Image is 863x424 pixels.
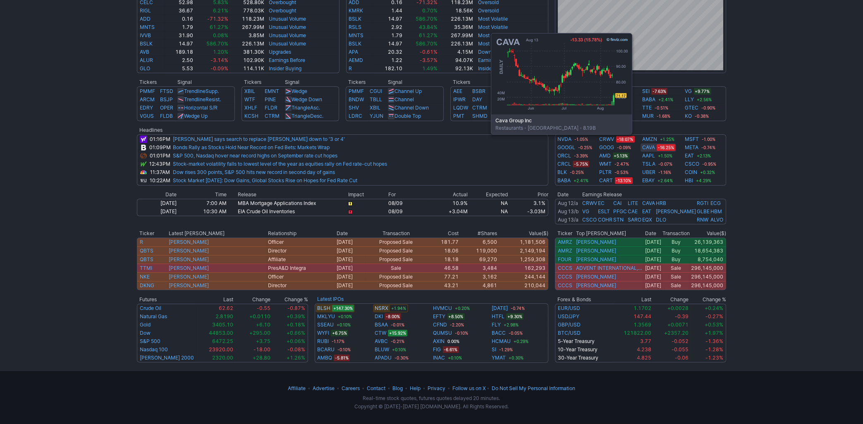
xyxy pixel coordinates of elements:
[697,200,708,206] a: RGTI
[165,7,194,15] td: 36.67
[317,321,334,329] a: SSEAU
[576,239,616,245] a: [PERSON_NAME]
[557,168,567,176] a: BLK
[165,56,194,64] td: 2.50
[269,65,301,71] a: Insider Buying
[140,274,150,280] a: NKE
[478,57,510,63] a: Earnings After
[582,208,589,214] a: VG
[140,57,153,63] a: ALUR
[265,88,279,94] a: EMNT
[165,48,194,56] td: 189.18
[165,23,194,31] td: 1.79
[420,49,437,55] span: -0.61%
[140,338,160,344] a: S&P 500
[140,88,155,94] a: PMMF
[375,304,388,312] a: NSRX
[292,113,323,119] a: TriangleDesc.
[288,385,306,391] a: Affiliate
[269,49,291,55] a: Upgrades
[140,248,153,254] a: QBTS
[685,168,698,176] a: COIN
[269,57,305,63] a: Earnings Before
[419,32,437,38] span: 61.27%
[349,105,359,111] a: SHV
[492,345,496,354] a: SI
[428,385,445,391] a: Privacy
[492,321,501,329] a: FLY
[478,7,499,14] a: Oversold
[438,15,473,23] td: 226.13M
[140,322,151,328] a: Gold
[244,113,258,119] a: KCSH
[140,16,151,22] a: ADD
[140,40,153,47] a: BSLK
[374,31,403,40] td: 1.79
[492,329,506,337] a: BACC
[685,176,693,185] a: HBI
[269,24,306,30] a: Unusual Volume
[375,321,388,329] a: BSAA
[140,355,194,361] a: [PERSON_NAME] 2000
[642,143,655,152] a: CAVA
[375,329,386,337] a: CTW
[317,296,344,302] b: Latest IPOs
[642,135,657,143] a: AMZN
[244,88,255,94] a: XBIL
[184,96,221,102] a: TrendlineResist.
[177,78,234,86] th: Signal
[492,337,511,345] a: HCMAU
[140,265,152,271] a: TTMI
[491,114,632,134] div: Restaurants [GEOGRAPHIC_DATA] 8.19B
[478,40,506,47] a: Most Active
[265,96,276,102] a: PINE
[685,95,694,104] a: LLY
[655,113,672,119] span: -1.68%
[370,113,383,119] a: YJUN
[265,105,277,111] a: FLDR
[184,105,218,111] a: Horizontal S/R
[433,312,446,321] a: EFTY
[349,32,364,38] a: MNTS
[558,282,572,288] a: CCCS
[478,49,507,55] a: Downgrades
[229,23,264,31] td: 267.99M
[165,40,194,48] td: 14.97
[210,24,228,30] span: 61.27%
[160,88,174,94] a: FTSD
[375,312,383,321] a: DKI
[317,337,329,345] a: RUBI
[317,345,335,354] a: BCARU
[349,24,362,30] a: RSLS
[169,265,209,271] a: [PERSON_NAME]
[433,304,452,312] a: HVMCU
[349,40,362,47] a: BSLK
[140,32,151,38] a: IVVB
[613,200,622,206] a: CAI
[472,88,485,94] a: BSBR
[478,24,508,30] a: Most Volatile
[523,125,528,131] span: •
[416,40,437,47] span: 586.70%
[269,16,306,22] a: Unusual Volume
[452,385,486,391] a: Follow us on X
[229,40,264,48] td: 226.13M
[582,217,597,223] a: CSCO
[207,16,228,22] span: -71.32%
[558,265,572,271] a: CCCS
[422,65,437,71] span: 1.49%
[653,105,669,111] span: -0.51%
[374,64,403,73] td: 182.10
[558,330,581,336] a: BTC/USD
[438,56,473,64] td: 94.07K
[628,217,641,223] a: SARO
[160,113,173,119] a: FLDB
[173,144,330,150] a: Bonds Rally as Stocks Hold Near Record on Fed Bets: Markets Wrap
[169,274,209,280] a: [PERSON_NAME]
[392,385,403,391] a: Blog
[433,329,452,337] a: QUMSU
[140,96,155,102] a: ARCM
[600,168,612,176] a: PLTR
[394,96,414,102] a: Channel
[292,88,307,94] a: Wedge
